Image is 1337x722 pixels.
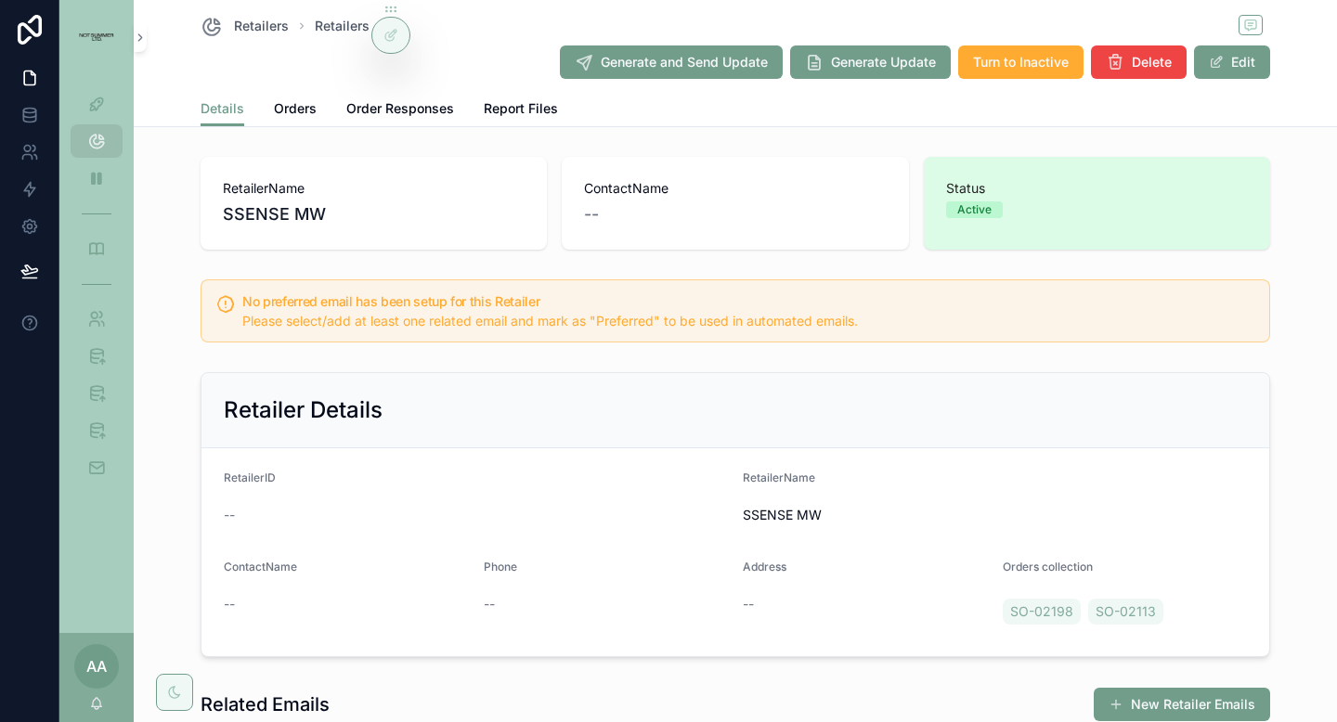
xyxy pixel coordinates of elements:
[957,201,992,218] div: Active
[560,45,783,79] button: Generate and Send Update
[201,92,244,127] a: Details
[223,201,525,227] span: SSENSE MW
[1091,45,1187,79] button: Delete
[1003,599,1081,625] a: SO-02198
[743,471,815,484] span: RetailerName
[743,506,1247,524] span: SSENSE MW
[201,99,244,118] span: Details
[315,17,370,35] a: Retailers
[1096,602,1156,621] span: SO-02113
[1003,560,1093,574] span: Orders collection
[346,92,454,129] a: Order Responses
[224,595,235,613] span: --
[1194,45,1270,79] button: Edit
[274,92,317,129] a: Orders
[484,595,495,613] span: --
[584,179,886,198] span: ContactName
[346,99,454,118] span: Order Responses
[973,53,1069,71] span: Turn to Inactive
[223,179,525,198] span: RetailerName
[584,201,599,227] span: --
[743,595,754,613] span: --
[242,312,1254,330] div: Please select/add at least one related email and mark as "Preferred" to be used in automated emails.
[234,17,289,35] span: Retailers
[831,53,936,71] span: Generate Update
[484,92,558,129] a: Report Files
[1094,688,1270,721] button: New Retailer Emails
[224,471,276,484] span: RetailerID
[790,45,951,79] button: Generate Update
[242,313,858,329] span: Please select/add at least one related email and mark as "Preferred" to be used in automated emails.
[484,560,517,574] span: Phone
[71,33,123,42] img: App logo
[1132,53,1172,71] span: Delete
[242,295,1254,308] h5: No preferred email has been setup for this Retailer
[59,74,134,509] div: scrollable content
[601,53,768,71] span: Generate and Send Update
[1088,599,1163,625] a: SO-02113
[958,45,1084,79] button: Turn to Inactive
[1010,602,1073,621] span: SO-02198
[86,655,107,677] span: AA
[224,560,297,574] span: ContactName
[224,506,235,524] span: --
[946,179,1248,198] span: Status
[201,15,289,37] a: Retailers
[201,691,330,717] h1: Related Emails
[274,99,317,118] span: Orders
[224,395,383,425] h2: Retailer Details
[743,560,786,574] span: Address
[484,99,558,118] span: Report Files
